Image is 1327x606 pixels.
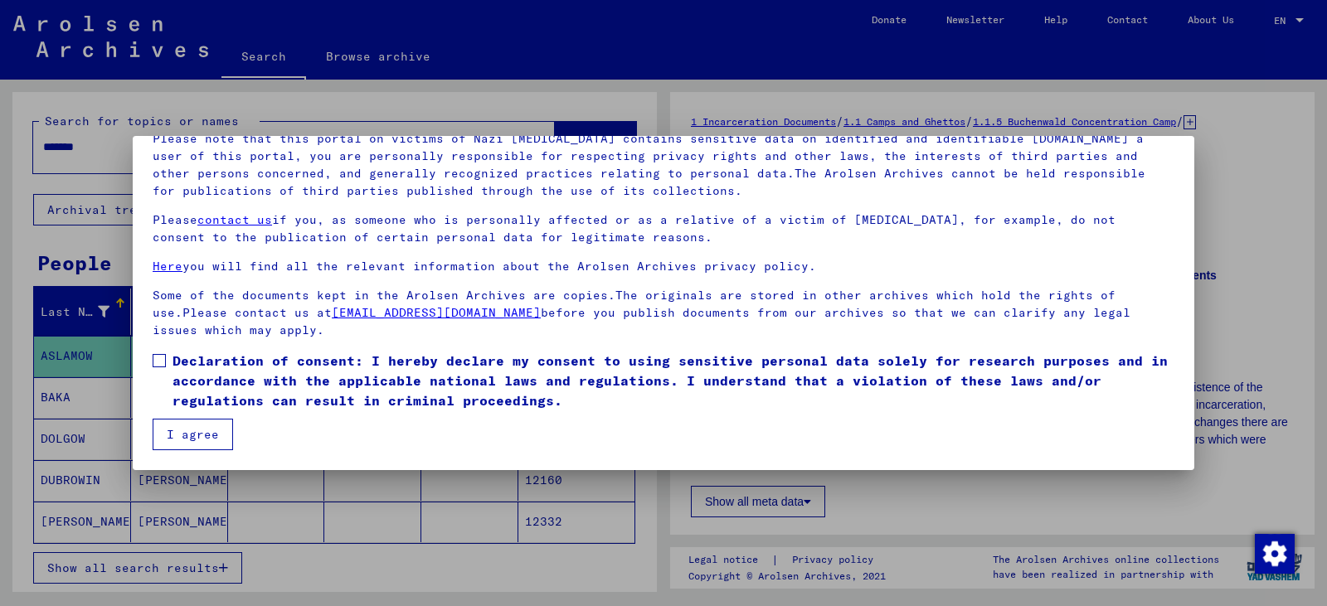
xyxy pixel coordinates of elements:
button: I agree [153,419,233,450]
p: you will find all the relevant information about the Arolsen Archives privacy policy. [153,258,1174,275]
span: Declaration of consent: I hereby declare my consent to using sensitive personal data solely for r... [173,351,1174,410]
a: [EMAIL_ADDRESS][DOMAIN_NAME] [332,305,541,320]
p: Some of the documents kept in the Arolsen Archives are copies.The originals are stored in other a... [153,287,1174,339]
div: Change consent [1254,533,1294,573]
a: contact us [197,212,272,227]
p: Please if you, as someone who is personally affected or as a relative of a victim of [MEDICAL_DAT... [153,211,1174,246]
img: Change consent [1255,534,1295,574]
a: Here [153,259,182,274]
p: Please note that this portal on victims of Nazi [MEDICAL_DATA] contains sensitive data on identif... [153,130,1174,200]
